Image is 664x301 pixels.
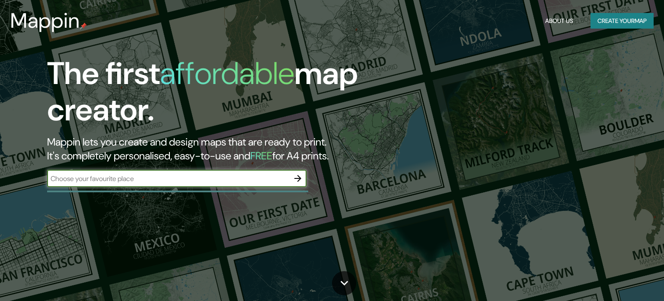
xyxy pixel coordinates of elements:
h1: affordable [160,53,294,94]
h3: Mappin [10,9,80,33]
h1: The first map creator. [47,55,379,135]
h5: FREE [250,149,272,162]
input: Choose your favourite place [47,174,289,184]
button: About Us [542,13,577,29]
img: mappin-pin [80,23,87,29]
h2: Mappin lets you create and design maps that are ready to print. It's completely personalised, eas... [47,135,379,163]
button: Create yourmap [591,13,654,29]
